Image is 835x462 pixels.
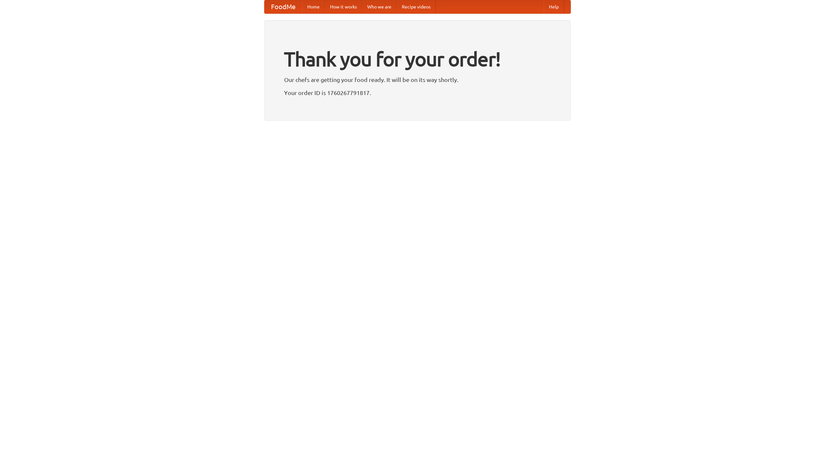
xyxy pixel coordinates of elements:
a: Home [302,0,325,13]
a: FoodMe [265,0,302,13]
a: How it works [325,0,362,13]
a: Recipe videos [397,0,436,13]
a: Who we are [362,0,397,13]
a: Help [544,0,564,13]
h1: Thank you for your order! [284,43,551,75]
p: Our chefs are getting your food ready. It will be on its way shortly. [284,75,551,85]
p: Your order ID is 1760267791817. [284,88,551,98]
